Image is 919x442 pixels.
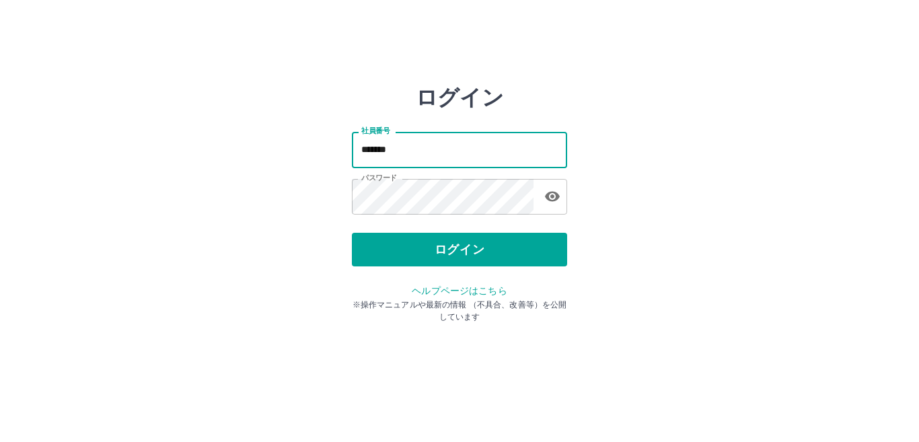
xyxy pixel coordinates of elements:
[352,233,567,266] button: ログイン
[412,285,507,296] a: ヘルプページはこちら
[352,299,567,323] p: ※操作マニュアルや最新の情報 （不具合、改善等）を公開しています
[416,85,504,110] h2: ログイン
[361,173,397,183] label: パスワード
[361,126,390,136] label: 社員番号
